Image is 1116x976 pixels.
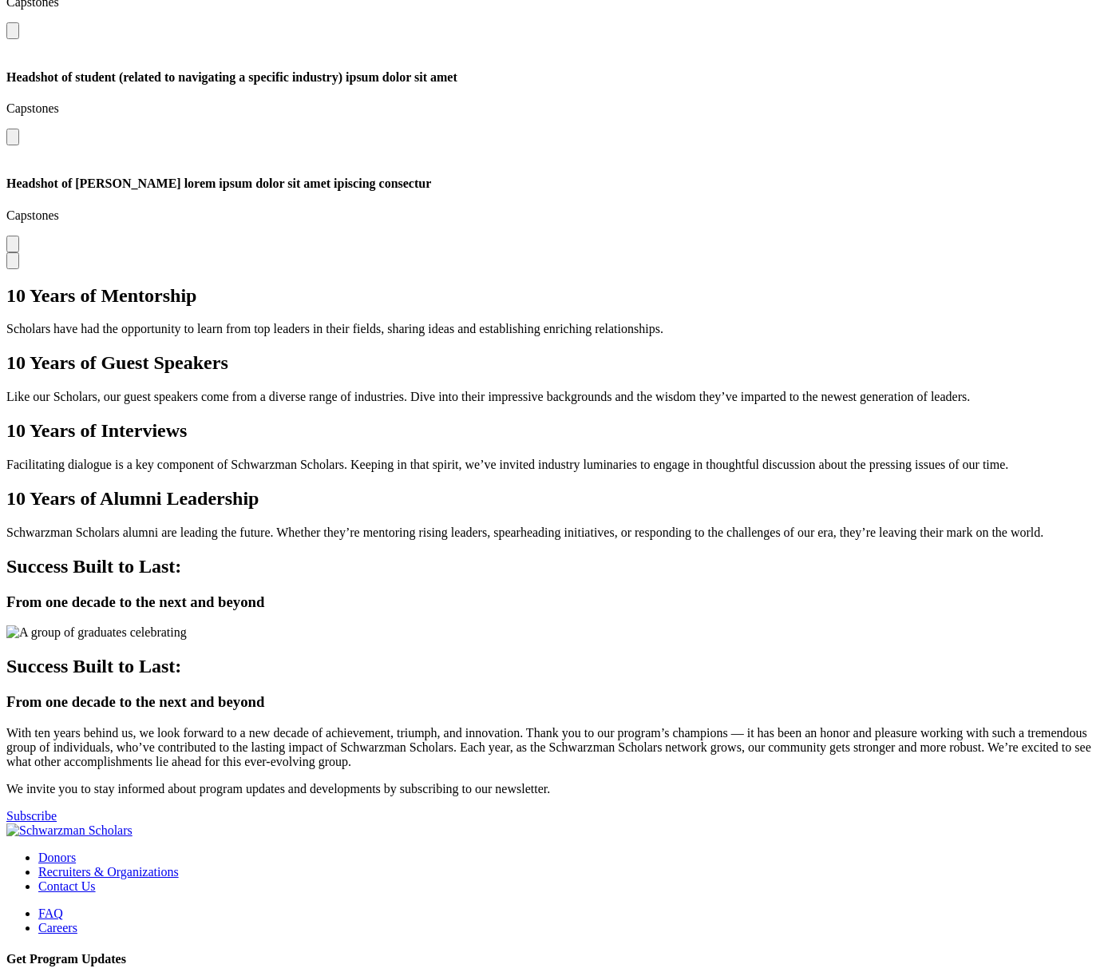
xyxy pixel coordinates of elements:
[6,390,1110,404] p: Like our Scholars, our guest speakers come from a diverse range of industries. Dive into their im...
[6,236,19,252] button: Open modal for Headshot of Martina Fuchs lorem ipsum dolor sit amet ipiscing consectur
[38,921,77,934] a: Careers
[38,907,63,920] a: FAQ
[6,352,1110,374] h2: 10 Years of Guest Speakers
[6,285,1110,307] h2: 10 Years of Mentorship
[6,420,1110,442] h2: 10 Years of Interviews
[6,809,57,823] a: Subscribe
[6,458,1110,472] p: Facilitating dialogue is a key component of Schwarzman Scholars. Keeping in that spirit, we’ve in...
[6,625,187,640] img: A group of graduates celebrating
[6,823,133,838] img: Schwarzman Scholars
[38,851,76,864] a: Donors
[6,726,1110,769] p: With ten years behind us, we look forward to a new decade of achievement, triumph, and innovation...
[6,22,19,39] button: Open modal for Stock photo of students meeting with mentors ipsum dolor sit amet
[6,556,1110,577] h2: Success Built to Last:
[6,488,1110,510] h2: 10 Years of Alumni Leadership
[6,322,1110,336] p: Scholars have had the opportunity to learn from top leaders in their fields, sharing ideas and es...
[6,952,1110,966] h4: Get Program Updates
[6,129,19,145] button: Open modal for Headshot of student (related to navigating a specific industry) ipsum dolor sit amet
[6,252,19,269] button: Next slide
[6,593,1110,611] h3: From one decade to the next and beyond
[6,782,1110,796] p: We invite you to stay informed about program updates and developments by subscribing to our newsl...
[38,865,179,879] a: Recruiters & Organizations
[38,879,96,893] a: Contact Us
[6,526,1110,540] p: Schwarzman Scholars alumni are leading the future. Whether they’re mentoring rising leaders, spea...
[6,693,1110,711] h3: From one decade to the next and beyond
[6,656,1110,677] h2: Success Built to Last:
